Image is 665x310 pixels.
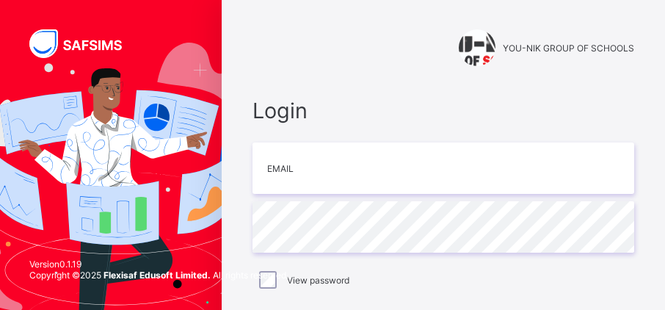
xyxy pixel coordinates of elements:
label: View password [287,275,349,286]
span: Copyright © 2025 All rights reserved. [29,270,288,281]
span: YOU-NIK GROUP OF SCHOOLS [503,43,634,54]
span: Login [252,98,634,123]
img: SAFSIMS Logo [29,29,139,58]
strong: Flexisaf Edusoft Limited. [103,270,211,281]
span: Version 0.1.19 [29,259,288,270]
